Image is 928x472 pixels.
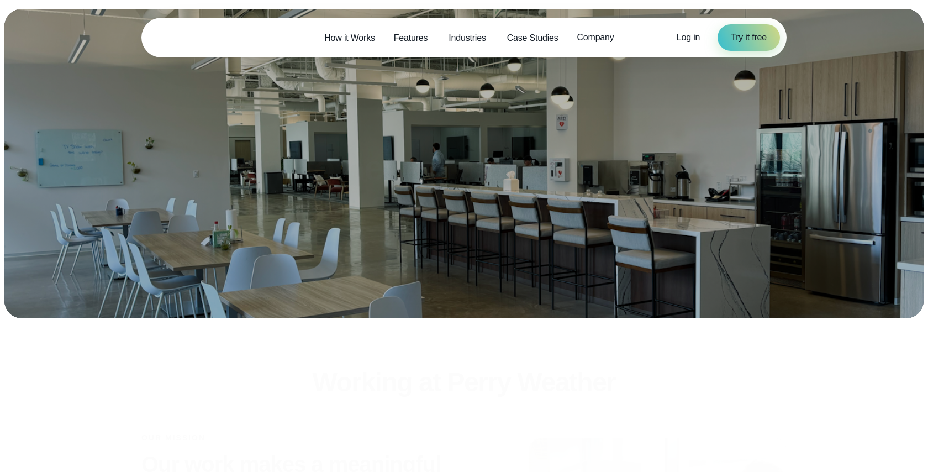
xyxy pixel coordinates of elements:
[677,31,700,44] a: Log in
[394,32,428,45] span: Features
[718,24,780,51] a: Try it free
[498,27,568,49] a: Case Studies
[731,31,767,44] span: Try it free
[324,32,375,45] span: How it Works
[577,31,614,44] span: Company
[449,32,486,45] span: Industries
[315,27,384,49] a: How it Works
[507,32,558,45] span: Case Studies
[677,33,700,42] span: Log in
